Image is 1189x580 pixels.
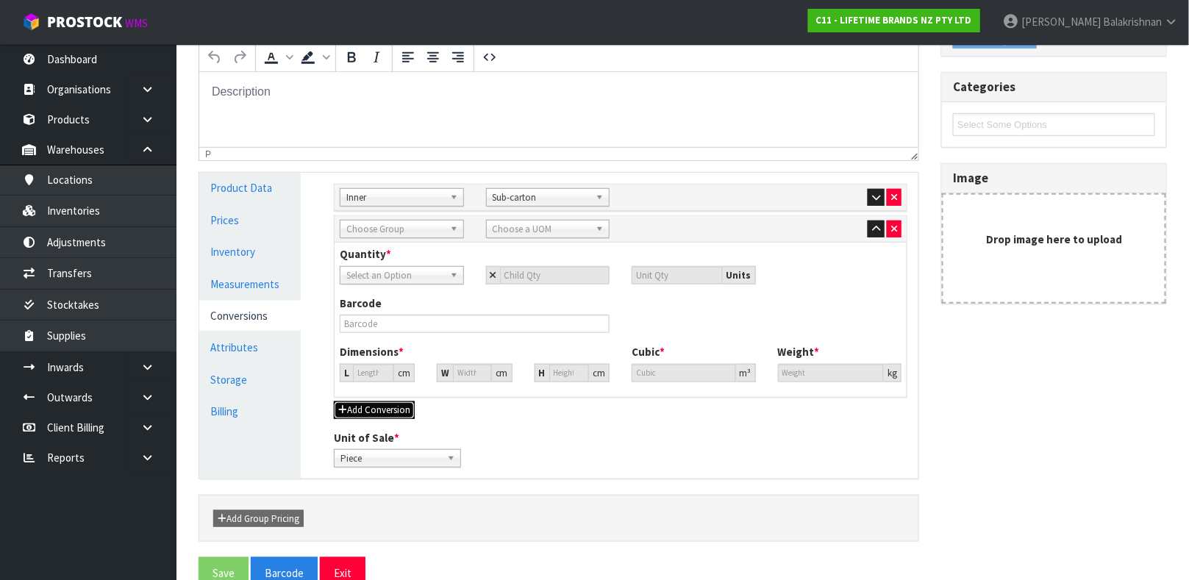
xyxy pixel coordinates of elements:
input: Barcode [340,315,610,333]
strong: Drop image here to upload [986,232,1122,246]
button: Align left [396,45,421,70]
input: Length [353,364,394,382]
span: [PERSON_NAME] [1021,15,1101,29]
a: Storage [199,365,301,395]
button: Redo [227,45,252,70]
span: Balakrishnan [1103,15,1162,29]
div: p [205,149,211,160]
label: Barcode [340,296,382,311]
button: Undo [202,45,227,70]
div: cm [589,364,610,382]
input: Weight [778,364,885,382]
strong: H [539,367,546,379]
a: Inventory [199,237,301,267]
div: Background color [296,45,332,70]
div: Resize [907,148,919,160]
input: Height [549,364,589,382]
input: Cubic [632,364,736,382]
div: Text color [259,45,296,70]
input: Unit Qty [632,266,723,284]
a: Conversions [199,301,301,331]
strong: W [441,367,449,379]
button: Add Group Pricing [213,510,304,528]
button: Align right [446,45,471,70]
input: Child Qty [500,266,610,284]
span: Choose Group [346,221,444,238]
small: WMS [125,16,148,30]
div: cm [492,364,513,382]
div: kg [884,364,901,382]
a: C11 - LIFETIME BRANDS NZ PTY LTD [808,9,980,32]
label: Quantity [340,246,391,262]
span: Piece [340,450,441,468]
a: Prices [199,205,301,235]
strong: C11 - LIFETIME BRANDS NZ PTY LTD [816,14,972,26]
span: Select an Option [346,267,444,284]
input: Width [453,364,491,382]
a: Billing [199,396,301,426]
button: Source code [477,45,502,70]
label: Weight [778,344,820,359]
span: Inner [346,189,444,207]
label: Unit of Sale [334,430,399,445]
strong: L [344,367,349,379]
iframe: Rich Text Area. Press ALT-0 for help. [199,72,918,147]
h3: Image [953,171,1155,185]
img: cube-alt.png [22,12,40,31]
span: ProStock [47,12,122,32]
label: Cubic [632,344,665,359]
button: Italic [364,45,389,70]
span: Sub-carton [493,189,590,207]
div: cm [394,364,415,382]
button: Add Conversion [334,401,415,419]
a: Product Data [199,173,301,203]
label: Dimensions [340,344,404,359]
button: Bold [339,45,364,70]
a: Attributes [199,332,301,362]
h3: Categories [953,80,1155,94]
a: Measurements [199,269,301,299]
div: m³ [736,364,756,382]
span: Choose a UOM [493,221,590,238]
strong: Units [726,269,751,282]
button: Align center [421,45,446,70]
